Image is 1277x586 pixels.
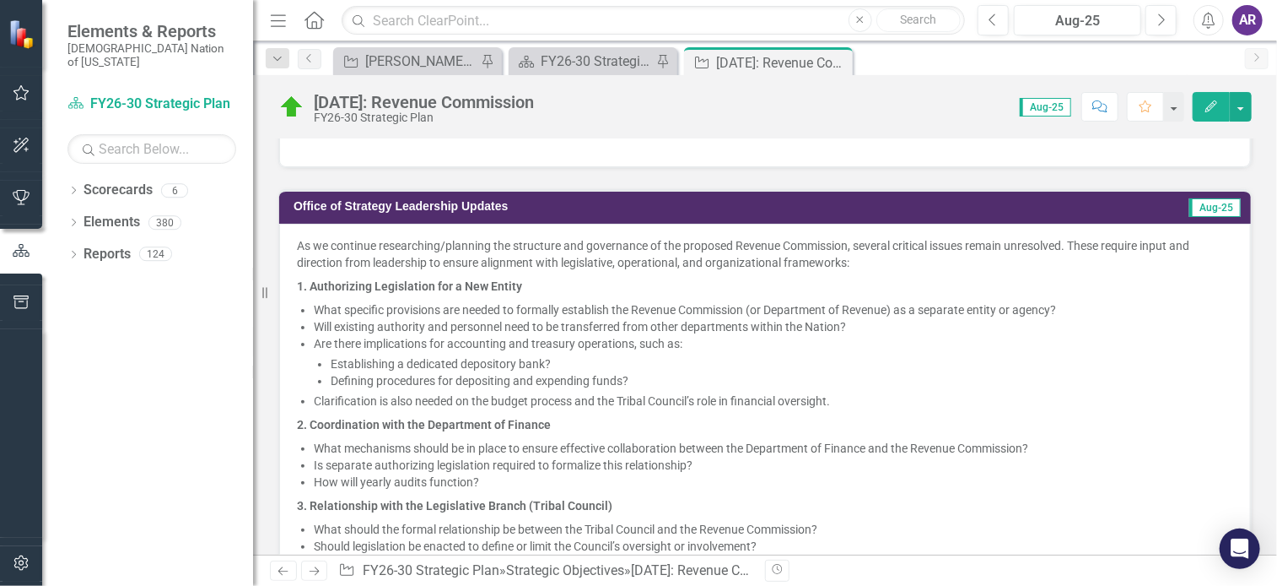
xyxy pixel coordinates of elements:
a: Strategic Objectives [506,562,624,578]
input: Search ClearPoint... [342,6,965,35]
div: FY26-30 Strategic Plan [541,51,652,72]
img: ClearPoint Strategy [8,19,38,49]
div: 380 [148,215,181,230]
a: [PERSON_NAME] SO's [337,51,477,72]
div: Open Intercom Messenger [1220,529,1260,569]
strong: 3. Relationship with the Legislative Branch (Tribal Council) [297,499,612,513]
a: FY26-30 Strategic Plan [363,562,499,578]
a: Reports [84,245,131,264]
li: Should legislation be enacted to define or limit the Council’s oversight or involvement? [314,538,1233,555]
a: FY26-30 Strategic Plan [67,95,236,114]
p: As we continue researching/planning the structure and governance of the proposed Revenue Commissi... [297,237,1233,274]
li: Is separate authorizing legislation required to formalize this relationship? [314,457,1233,474]
div: 6 [161,183,188,198]
li: Will existing authority and personnel need to be transferred from other departments within the Na... [314,318,1233,335]
li: Defining procedures for depositing and expending funds? [331,372,1233,389]
li: Establishing a dedicated depository bank? [331,355,1233,372]
li: How will yearly audits function? [314,474,1233,491]
div: 124 [139,247,172,262]
li: What mechanisms should be in place to ensure effective collaboration between the Department of Fi... [314,440,1233,457]
a: Scorecards [84,181,153,200]
div: Aug-25 [1020,11,1135,31]
span: Elements & Reports [67,21,236,41]
li: Are there implications for accounting and treasury operations, such as: [314,335,1233,389]
a: Elements [84,213,140,232]
span: Aug-25 [1020,98,1071,117]
span: Aug-25 [1189,198,1241,217]
h3: Office of Strategy Leadership Updates [294,200,1054,213]
span: Search [900,13,936,26]
button: AR [1232,5,1263,35]
small: [DEMOGRAPHIC_DATA] Nation of [US_STATE] [67,41,236,69]
li: What should the formal relationship be between the Tribal Council and the Revenue Commission? [314,521,1233,538]
strong: 1. Authorizing Legislation for a New Entity [297,279,522,293]
div: » » [338,562,752,581]
button: Aug-25 [1014,5,1141,35]
div: [DATE]: Revenue Commission [631,562,806,578]
img: On Target [278,94,305,121]
div: FY26-30 Strategic Plan [314,111,534,124]
div: [PERSON_NAME] SO's [365,51,477,72]
input: Search Below... [67,134,236,164]
a: FY26-30 Strategic Plan [513,51,652,72]
li: Clarification is also needed on the budget process and the Tribal Council’s role in financial ove... [314,393,1233,410]
div: [DATE]: Revenue Commission [314,93,534,111]
strong: 2. Coordination with the Department of Finance [297,418,551,431]
button: Search [876,8,961,32]
div: [DATE]: Revenue Commission [716,52,849,73]
li: What specific provisions are needed to formally establish the Revenue Commission (or Department o... [314,301,1233,318]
